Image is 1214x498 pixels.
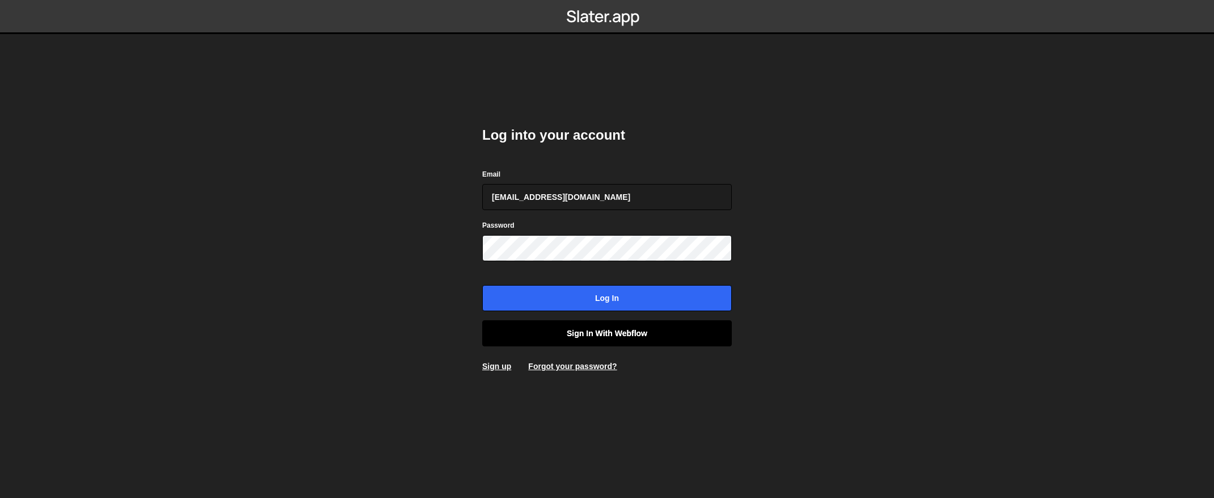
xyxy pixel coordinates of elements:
a: Forgot your password? [528,362,617,371]
label: Email [482,169,500,180]
h2: Log into your account [482,126,732,144]
label: Password [482,220,515,231]
a: Sign up [482,362,511,371]
a: Sign in with Webflow [482,320,732,346]
input: Log in [482,285,732,311]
